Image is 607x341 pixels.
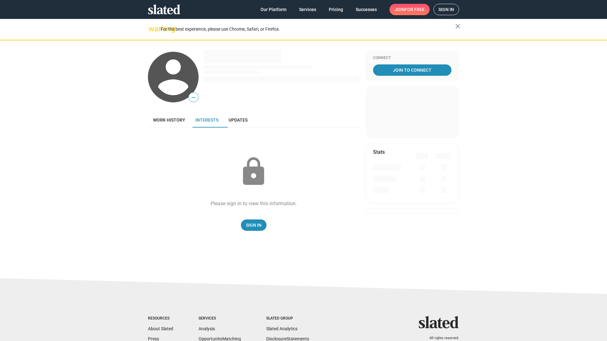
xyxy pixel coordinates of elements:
[148,112,190,128] a: Work history
[351,4,382,15] a: Successes
[153,117,185,123] span: Work history
[324,4,348,15] a: Pricing
[211,200,297,207] div: Please sign in to view this information.
[195,117,218,123] span: Interests
[190,112,224,128] a: Interests
[261,4,286,15] span: Our Platform
[238,156,269,188] mat-icon: lock
[266,326,297,331] a: Slated Analytics
[224,112,253,128] a: Updates
[373,64,451,76] a: Join To Connect
[395,4,425,15] span: Join
[438,4,454,15] span: Sign in
[246,219,261,231] span: Sign In
[299,4,316,15] span: Services
[241,219,267,231] a: Sign In
[161,25,455,33] div: For the best experience, please use Chrome, Safari, or Firefox.
[199,316,241,321] div: Services
[389,4,430,15] a: Joinfor free
[199,326,215,331] a: Analysis
[148,326,173,331] a: About Slated
[405,4,425,15] span: for free
[294,4,321,15] a: Services
[373,56,451,61] div: Connect
[329,4,343,15] span: Pricing
[229,117,248,123] span: Updates
[148,316,173,321] div: Resources
[374,64,450,76] span: Join To Connect
[255,4,291,15] a: Our Platform
[189,93,198,102] span: —
[356,4,377,15] span: Successes
[373,149,385,155] mat-card-title: Stats
[149,25,156,33] mat-icon: warning
[433,4,459,15] a: Sign in
[454,22,462,30] mat-icon: close
[266,316,309,321] div: Slated Group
